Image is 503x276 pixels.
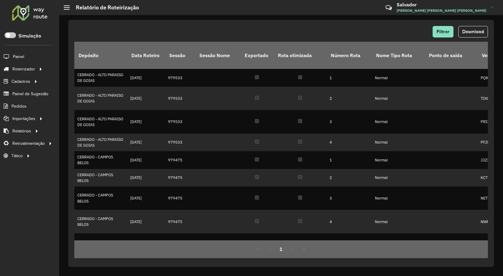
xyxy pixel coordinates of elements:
[18,32,41,40] label: Simulação
[12,91,48,97] span: Painel de Sugestão
[74,151,127,169] td: CERRADO - CAMPOS BELOS
[372,151,425,169] td: Normal
[327,110,372,134] td: 3
[372,134,425,151] td: Normal
[74,210,127,233] td: CERRADO - CAMPOS BELOS
[397,8,486,13] span: [PERSON_NAME] [PERSON_NAME] [PERSON_NAME]
[372,42,425,69] th: Nome Tipo Rota
[382,1,395,14] a: Contato Rápido
[274,42,327,69] th: Rota otimizada
[195,42,240,69] th: Sessão Nome
[11,153,23,159] span: Tático
[165,169,195,187] td: 979475
[12,128,31,134] span: Relatórios
[327,69,372,86] td: 1
[240,42,274,69] th: Exportado
[74,42,127,69] th: Depósito
[74,169,127,187] td: CERRADO - CAMPOS BELOS
[165,151,195,169] td: 979475
[433,26,453,37] button: Filtrar
[327,169,372,187] td: 2
[74,87,127,110] td: CERRADO - ALTO PARAISO DE GOIAS
[70,4,139,11] h2: Relatório de Roteirização
[74,69,127,86] td: CERRADO - ALTO PARAISO DE GOIAS
[327,42,372,69] th: Número Rota
[165,134,195,151] td: 979533
[165,187,195,210] td: 979475
[372,87,425,110] td: Normal
[127,169,165,187] td: [DATE]
[327,134,372,151] td: 4
[74,233,127,257] td: CERRADO - SIMOLÂNDIA
[372,110,425,134] td: Normal
[11,103,27,109] span: Pedidos
[74,134,127,151] td: CERRADO - ALTO PARAISO DE GOIAS
[13,54,24,60] span: Painel
[165,69,195,86] td: 979533
[127,110,165,134] td: [DATE]
[372,233,425,257] td: Normal
[127,151,165,169] td: [DATE]
[437,29,450,34] span: Filtrar
[397,2,486,8] h3: Salvador
[327,87,372,110] td: 2
[276,243,287,255] button: 1
[127,210,165,233] td: [DATE]
[327,151,372,169] td: 1
[165,42,195,69] th: Sessão
[127,187,165,210] td: [DATE]
[12,115,35,122] span: Importações
[127,69,165,86] td: [DATE]
[74,110,127,134] td: CERRADO - ALTO PARAISO DE GOIAS
[165,233,195,257] td: 979601
[327,233,372,257] td: 1
[74,187,127,210] td: CERRADO - CAMPOS BELOS
[372,210,425,233] td: Normal
[372,69,425,86] td: Normal
[327,210,372,233] td: 4
[127,134,165,151] td: [DATE]
[462,29,484,34] span: Download
[12,66,35,72] span: Roteirizador
[372,187,425,210] td: Normal
[458,26,488,37] button: Download
[11,78,30,85] span: Cadastros
[425,42,478,69] th: Ponto de saída
[372,169,425,187] td: Normal
[165,87,195,110] td: 979533
[327,187,372,210] td: 3
[165,210,195,233] td: 979475
[165,110,195,134] td: 979533
[12,140,45,147] span: Retroalimentação
[127,87,165,110] td: [DATE]
[127,42,165,69] th: Data Roteiro
[127,233,165,257] td: [DATE]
